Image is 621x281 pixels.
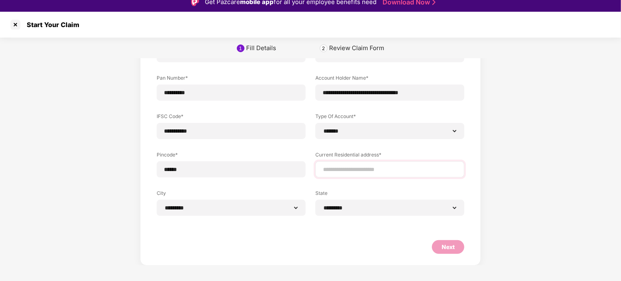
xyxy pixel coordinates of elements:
div: Start Your Claim [22,21,79,29]
label: State [315,190,464,200]
label: IFSC Code* [157,113,306,123]
label: Pan Number* [157,74,306,85]
label: Current Residential address* [315,151,464,161]
div: Fill Details [246,44,276,52]
div: Next [442,243,455,251]
label: City [157,190,306,200]
label: Pincode* [157,151,306,161]
div: Review Claim Form [329,44,384,52]
div: 1 [239,45,242,51]
label: Account Holder Name* [315,74,464,85]
div: 2 [322,45,325,51]
label: Type Of Account* [315,113,464,123]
